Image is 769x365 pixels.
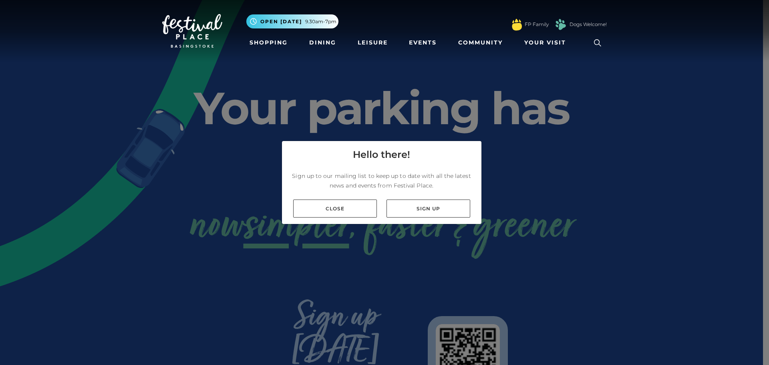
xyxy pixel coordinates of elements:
a: Dining [306,35,339,50]
a: Shopping [246,35,291,50]
a: Events [406,35,440,50]
button: Open [DATE] 9.30am-7pm [246,14,338,28]
p: Sign up to our mailing list to keep up to date with all the latest news and events from Festival ... [288,171,475,190]
a: Leisure [354,35,391,50]
a: Close [293,200,377,218]
span: 9.30am-7pm [305,18,336,25]
span: Your Visit [524,38,566,47]
a: FP Family [525,21,549,28]
a: Your Visit [521,35,573,50]
h4: Hello there! [353,147,410,162]
a: Community [455,35,506,50]
a: Sign up [387,200,470,218]
span: Open [DATE] [260,18,302,25]
img: Festival Place Logo [162,14,222,48]
a: Dogs Welcome! [570,21,607,28]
